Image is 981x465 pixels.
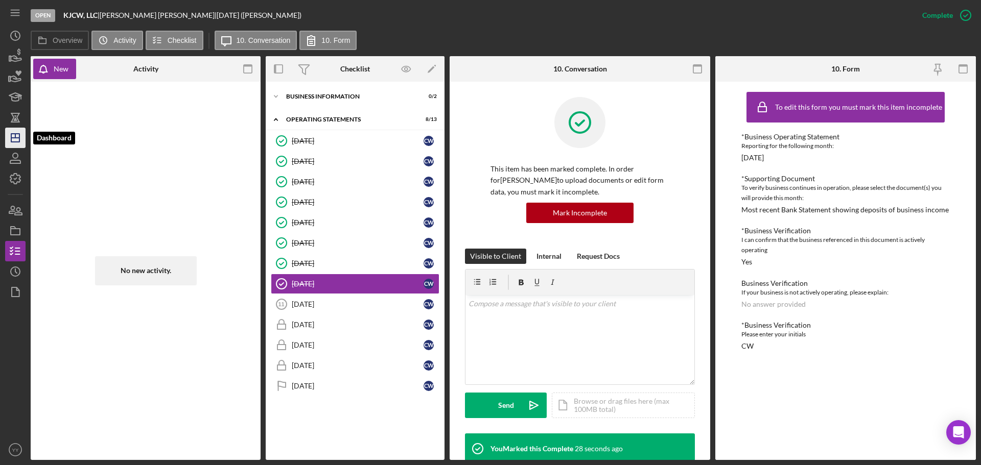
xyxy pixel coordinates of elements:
div: [DATE] [292,157,424,165]
div: [DATE] [292,300,424,308]
div: [DATE] [292,361,424,370]
div: Operating Statements [286,116,411,123]
div: *Business Verification [741,321,950,329]
a: [DATE]CW [271,172,439,192]
div: 10. Conversation [553,65,607,73]
button: Overview [31,31,89,50]
div: CW [741,342,754,350]
time: 2025-08-12 21:48 [575,445,623,453]
div: New [54,59,68,79]
div: C W [424,197,434,207]
div: Business Verification [741,279,950,287]
div: *Business Verification [741,227,950,235]
div: Activity [133,65,158,73]
div: [DATE] [292,321,424,329]
button: Checklist [146,31,203,50]
a: [DATE]CW [271,376,439,396]
label: Overview [53,36,82,44]
a: [DATE]CW [271,151,439,172]
div: C W [424,299,434,309]
div: C W [424,279,434,289]
label: 10. Conversation [237,36,291,44]
label: Activity [113,36,136,44]
div: C W [424,217,434,228]
button: Internal [531,249,567,264]
div: Visible to Client [470,249,521,264]
div: C W [424,238,434,248]
button: Mark Incomplete [526,203,634,223]
a: 11[DATE]CW [271,294,439,314]
div: You Marked this Complete [491,445,573,453]
button: 10. Conversation [215,31,297,50]
div: [DATE] [292,259,424,267]
a: [DATE]CW [271,335,439,355]
a: [DATE]CW [271,253,439,274]
tspan: 11 [278,301,284,307]
div: To verify business continues in operation, please select the document(s) you will provide this mo... [741,183,950,203]
div: [DATE] [292,198,424,206]
div: [DATE] [292,280,424,288]
div: No new activity. [95,256,197,285]
div: C W [424,320,434,330]
div: No answer provided [741,300,806,308]
div: Send [498,393,514,418]
div: [DATE] [292,178,424,186]
button: 10. Form [299,31,357,50]
a: [DATE]CW [271,192,439,212]
div: *Business Operating Statement [741,133,950,141]
div: [DATE] [292,382,424,390]
div: C W [424,258,434,268]
a: [DATE]CW [271,212,439,233]
a: [DATE]CW [271,355,439,376]
text: YY [12,447,19,453]
div: Open [31,9,55,22]
div: [DATE] [292,239,424,247]
div: C W [424,381,434,391]
div: Please enter your initials [741,329,950,339]
div: [DATE] [292,341,424,349]
a: [DATE]CW [271,131,439,151]
div: [DATE] [741,154,764,162]
div: If your business is not actively operating, please explain: [741,287,950,298]
div: 0 / 2 [418,93,437,100]
div: BUSINESS INFORMATION [286,93,411,100]
div: C W [424,177,434,187]
div: Yes [741,258,752,266]
p: This item has been marked complete. In order for [PERSON_NAME] to upload documents or edit form d... [491,163,669,198]
div: C W [424,136,434,146]
div: [DATE] ([PERSON_NAME]) [217,11,301,19]
div: Open Intercom Messenger [946,420,971,445]
div: 10. Form [831,65,860,73]
div: C W [424,360,434,371]
button: Complete [912,5,976,26]
div: To edit this form you must mark this item incomplete [775,103,942,111]
button: YY [5,439,26,460]
div: | [63,11,100,19]
button: Request Docs [572,249,625,264]
a: [DATE]CW [271,274,439,294]
div: Most recent Bank Statement showing deposits of business income [741,206,949,214]
div: Request Docs [577,249,620,264]
div: [DATE] [292,218,424,227]
button: Send [465,393,547,418]
div: 8 / 13 [418,116,437,123]
div: Reporting for the following month: [741,141,950,151]
label: 10. Form [321,36,350,44]
button: Visible to Client [465,249,526,264]
div: Mark Incomplete [553,203,607,223]
a: [DATE]CW [271,233,439,253]
b: KJCW, LLC [63,11,98,19]
div: Internal [536,249,562,264]
div: Complete [922,5,953,26]
button: Activity [91,31,143,50]
div: C W [424,340,434,350]
div: *Supporting Document [741,175,950,183]
div: Checklist [340,65,370,73]
div: [PERSON_NAME] [PERSON_NAME] | [100,11,217,19]
a: [DATE]CW [271,314,439,335]
button: New [33,59,76,79]
div: C W [424,156,434,166]
div: I can confirm that the business referenced in this document is actively operating [741,235,950,255]
label: Checklist [168,36,197,44]
div: [DATE] [292,137,424,145]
